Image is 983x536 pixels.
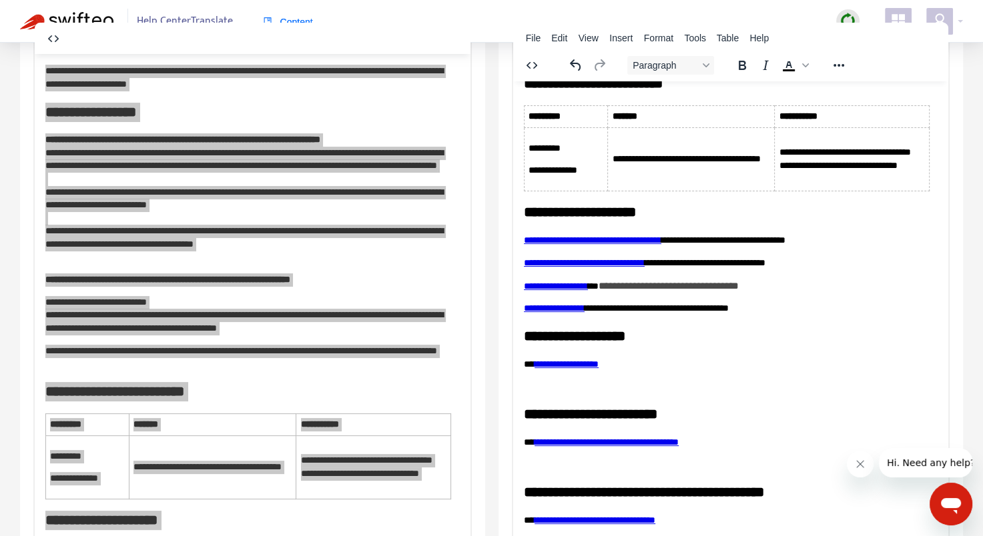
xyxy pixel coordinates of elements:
[588,56,611,75] button: Redo
[890,13,906,29] span: appstore
[644,33,673,43] span: Format
[526,33,541,43] span: File
[609,33,633,43] span: Insert
[731,56,753,75] button: Bold
[879,448,972,477] iframe: Meddelande från företag
[840,13,856,29] img: sync.dc5367851b00ba804db3.png
[551,33,567,43] span: Edit
[828,56,850,75] button: Reveal or hide additional toolbar items
[684,33,706,43] span: Tools
[263,17,272,27] span: book
[579,33,599,43] span: View
[847,451,874,477] iframe: Stäng meddelande
[263,17,313,27] span: Content
[932,13,948,29] span: user
[565,56,587,75] button: Undo
[717,33,739,43] span: Table
[754,56,777,75] button: Italic
[930,483,972,525] iframe: Knapp för att öppna meddelandefönstret
[627,56,714,75] button: Block Paragraph
[633,60,698,71] span: Paragraph
[8,9,96,20] span: Hi. Need any help?
[777,56,811,75] div: Text color Black
[20,12,113,31] img: Swifteq
[137,9,233,34] span: Help Center Translate
[749,33,769,43] span: Help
